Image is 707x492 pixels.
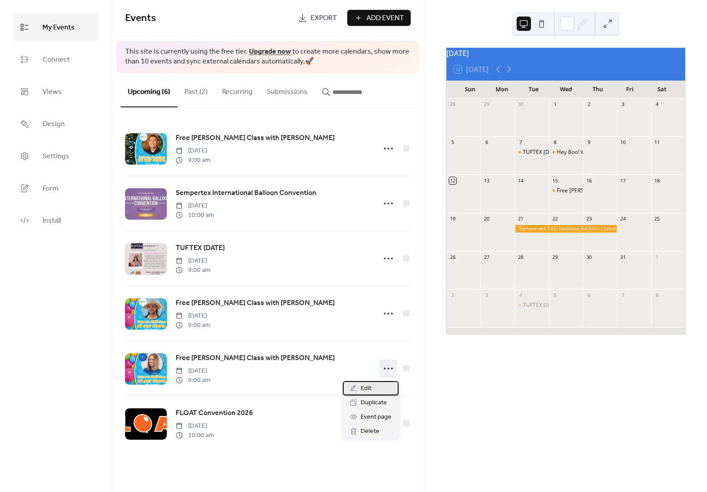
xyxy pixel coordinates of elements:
div: Free Gemar Class with Leonardo Carmona [549,187,583,195]
div: Thu [582,81,614,98]
div: 28 [449,101,456,108]
div: 3 [619,101,626,108]
div: 29 [483,101,490,108]
div: 27 [483,254,490,260]
span: 10:00 am [176,211,214,220]
a: Free [PERSON_NAME] Class with [PERSON_NAME] [176,352,335,364]
div: 9 [585,139,592,146]
span: My Events [42,21,75,35]
span: Views [42,85,62,99]
div: 11 [654,139,661,146]
a: Upgrade now [249,45,291,59]
div: 12 [449,177,456,184]
button: Submissions [260,73,315,106]
span: 9:00 am [176,321,210,330]
div: 31 [619,254,626,260]
span: Events [125,8,156,28]
div: 14 [518,177,524,184]
span: FLOAT Convention 2026 [176,408,253,419]
span: Free [PERSON_NAME] Class with [PERSON_NAME] [176,353,335,364]
div: 18 [654,177,661,184]
div: 5 [449,139,456,146]
span: Free [PERSON_NAME] Class with [PERSON_NAME] [176,298,335,309]
div: 30 [585,254,592,260]
div: 25 [654,216,661,222]
div: 8 [551,139,558,146]
button: Recurring [215,73,260,106]
span: [DATE] [176,146,210,156]
div: 5 [551,292,558,298]
div: Sat [646,81,678,98]
div: Hey Boo! With Charming Garlands [549,148,583,156]
div: 22 [551,216,558,222]
span: This site is currently using the free tier. to create more calendars, show more than 10 events an... [125,47,411,67]
div: 4 [518,292,524,298]
span: Design [42,117,65,131]
span: [DATE] [176,311,210,321]
div: TUFTEX TUESDAY [515,148,549,156]
div: 29 [551,254,558,260]
div: TUFTEX [DATE] [523,301,561,309]
div: [DATE] [446,48,685,59]
div: 7 [619,292,626,298]
div: Free [PERSON_NAME] Class with [PERSON_NAME] [557,187,681,195]
div: 3 [483,292,490,298]
span: Edit [361,383,371,394]
a: Install [13,207,98,234]
a: Settings [13,142,98,170]
a: My Events [13,13,98,41]
div: TUFTEX [DATE] [523,148,561,156]
span: Connect [42,53,70,67]
div: TUFTEX TUESDAY [515,301,549,309]
div: Wed [550,81,582,98]
span: 9:00 am [176,156,210,165]
div: Mon [486,81,518,98]
div: 23 [585,216,592,222]
div: 16 [585,177,592,184]
div: 1 [551,101,558,108]
button: Add Event [347,10,411,26]
span: Export [311,13,337,24]
div: 19 [449,216,456,222]
div: Sempertex International Balloon Convention [515,225,617,233]
div: 26 [449,254,456,260]
div: 1 [654,254,661,260]
a: FLOAT Convention 2026 [176,407,253,419]
div: 2 [585,101,592,108]
div: 6 [483,139,490,146]
span: Sempertex International Balloon Convention [176,188,316,199]
div: 30 [518,101,524,108]
span: Duplicate [361,398,387,408]
span: TUFTEX [DATE] [176,243,225,254]
span: Form [42,182,59,196]
div: 15 [551,177,558,184]
span: Add Event [366,13,404,24]
span: [DATE] [176,421,214,431]
a: Free [PERSON_NAME] Class with [PERSON_NAME] [176,297,335,309]
span: [DATE] [176,201,214,211]
span: Free [PERSON_NAME] Class with [PERSON_NAME] [176,133,335,144]
a: Connect [13,46,98,73]
div: 8 [654,292,661,298]
span: Install [42,214,61,228]
div: 24 [619,216,626,222]
span: [DATE] [176,366,210,376]
a: Design [13,110,98,138]
button: Past (2) [177,73,215,106]
div: 20 [483,216,490,222]
div: 28 [518,254,524,260]
div: 4 [654,101,661,108]
span: 9:00 am [176,266,210,275]
div: 17 [619,177,626,184]
div: 13 [483,177,490,184]
a: Free [PERSON_NAME] Class with [PERSON_NAME] [176,132,335,144]
span: 10:00 am [176,431,214,440]
a: Export [291,10,344,26]
div: 21 [518,216,524,222]
span: Event page [361,412,391,423]
span: Delete [361,426,379,437]
a: TUFTEX [DATE] [176,242,225,254]
div: 7 [518,139,524,146]
div: Fri [614,81,646,98]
